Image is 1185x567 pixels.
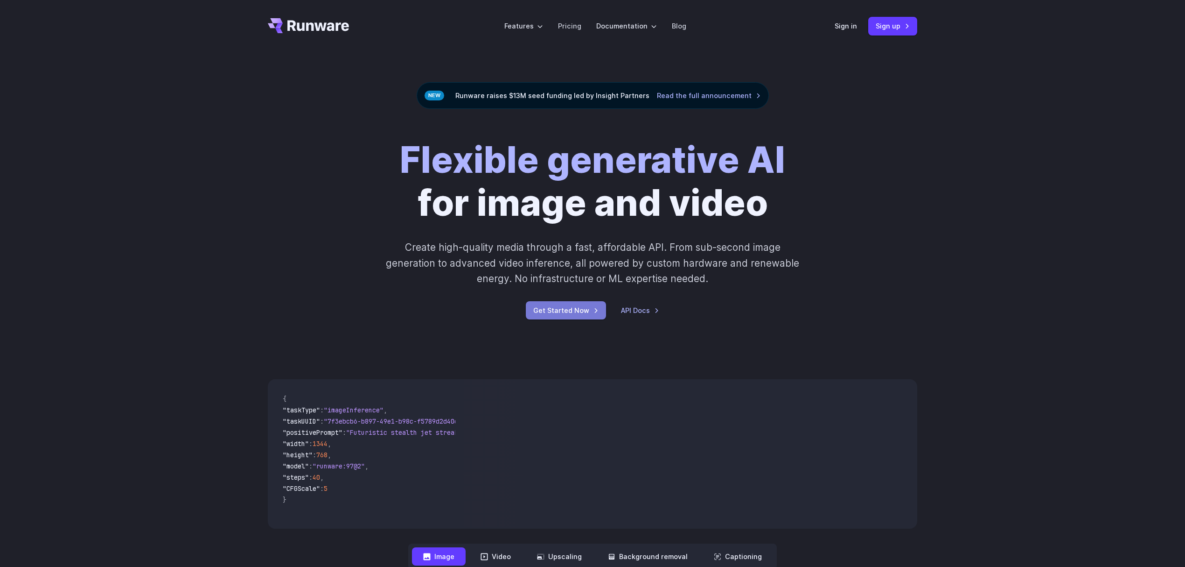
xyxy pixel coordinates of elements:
[268,18,349,33] a: Go to /
[309,473,313,482] span: :
[328,451,331,459] span: ,
[316,451,328,459] span: 768
[283,417,320,425] span: "taskUUID"
[283,484,320,493] span: "CFGScale"
[283,428,342,437] span: "positivePrompt"
[504,21,543,31] label: Features
[596,21,657,31] label: Documentation
[328,439,331,448] span: ,
[383,406,387,414] span: ,
[313,451,316,459] span: :
[346,428,686,437] span: "Futuristic stealth jet streaking through a neon-lit cityscape with glowing purple exhaust"
[672,21,686,31] a: Blog
[283,462,309,470] span: "model"
[324,417,466,425] span: "7f3ebcb6-b897-49e1-b98c-f5789d2d40d7"
[342,428,346,437] span: :
[385,240,801,286] p: Create high-quality media through a fast, affordable API. From sub-second image generation to adv...
[657,90,761,101] a: Read the full announcement
[526,301,606,319] a: Get Started Now
[320,473,324,482] span: ,
[309,462,313,470] span: :
[320,417,324,425] span: :
[313,439,328,448] span: 1344
[283,395,286,403] span: {
[324,484,328,493] span: 5
[621,305,659,316] a: API Docs
[526,547,593,566] button: Upscaling
[324,406,383,414] span: "imageInference"
[597,547,699,566] button: Background removal
[417,82,769,109] div: Runware raises $13M seed funding led by Insight Partners
[283,451,313,459] span: "height"
[309,439,313,448] span: :
[283,473,309,482] span: "steps"
[320,406,324,414] span: :
[400,138,785,182] strong: Flexible generative AI
[868,17,917,35] a: Sign up
[703,547,773,566] button: Captioning
[313,462,365,470] span: "runware:97@2"
[558,21,581,31] a: Pricing
[313,473,320,482] span: 40
[365,462,369,470] span: ,
[400,139,785,225] h1: for image and video
[283,406,320,414] span: "taskType"
[412,547,466,566] button: Image
[320,484,324,493] span: :
[835,21,857,31] a: Sign in
[283,496,286,504] span: }
[283,439,309,448] span: "width"
[469,547,522,566] button: Video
